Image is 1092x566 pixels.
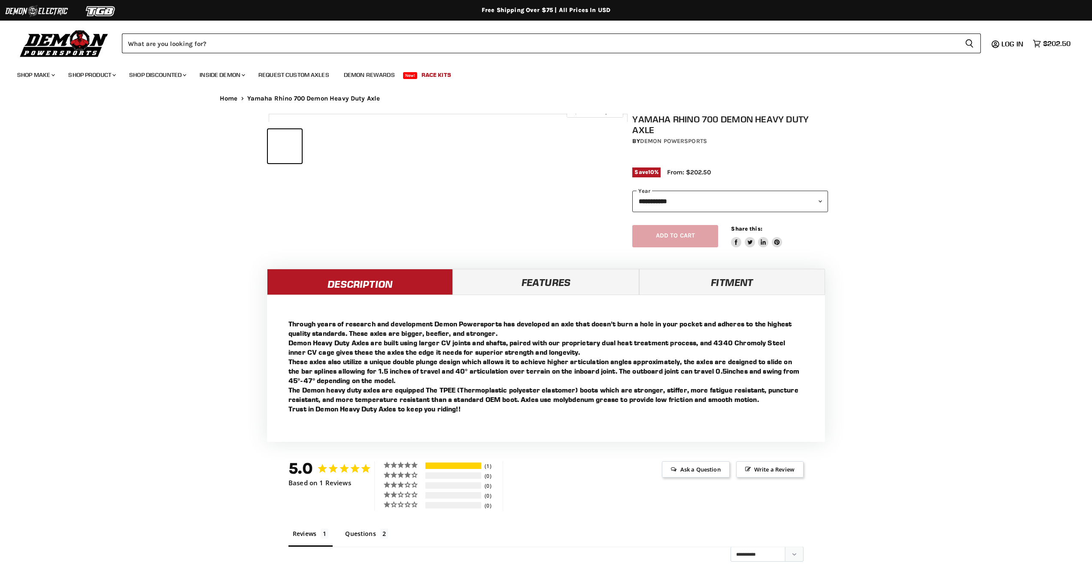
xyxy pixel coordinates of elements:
[1043,40,1071,48] span: $202.50
[17,28,111,58] img: Demon Powersports
[640,137,707,145] a: Demon Powersports
[288,479,351,487] span: Based on 1 Reviews
[203,95,889,102] nav: Breadcrumbs
[632,114,828,135] h1: Yamaha Rhino 700 Demon Heavy Duty Axle
[667,168,711,176] span: From: $202.50
[736,461,804,478] span: Write a Review
[958,33,981,53] button: Search
[288,459,313,478] strong: 5.0
[341,528,392,547] li: Questions
[731,225,762,232] span: Share this:
[383,461,424,469] div: 5 ★
[639,269,825,295] a: Fitment
[122,33,981,53] form: Product
[425,463,481,469] div: 5-Star Ratings
[62,66,121,84] a: Shop Product
[247,95,380,102] span: Yamaha Rhino 700 Demon Heavy Duty Axle
[337,66,401,84] a: Demon Rewards
[11,66,60,84] a: Shop Make
[203,6,889,14] div: Free Shipping Over $75 | All Prices In USD
[415,66,458,84] a: Race Kits
[731,225,782,248] aside: Share this:
[425,463,481,469] div: 100%
[220,95,238,102] a: Home
[482,463,500,470] div: 1
[662,461,729,478] span: Ask a Question
[252,66,336,84] a: Request Custom Axles
[122,33,958,53] input: Search
[268,129,302,163] button: IMAGE thumbnail
[69,3,133,19] img: TGB Logo 2
[1001,40,1023,48] span: Log in
[648,169,654,175] span: 10
[267,269,453,295] a: Description
[193,66,250,84] a: Inside Demon
[1028,37,1075,50] a: $202.50
[632,167,661,177] span: Save %
[453,269,639,295] a: Features
[288,319,804,414] p: Through years of research and development Demon Powersports has developed an axle that doesn’t bu...
[341,129,375,163] button: IMAGE thumbnail
[11,63,1068,84] ul: Main menu
[403,72,418,79] span: New!
[998,40,1028,48] a: Log in
[304,129,338,163] button: IMAGE thumbnail
[632,137,828,146] div: by
[4,3,69,19] img: Demon Electric Logo 2
[632,191,828,212] select: year
[288,528,333,547] li: Reviews
[731,547,804,562] select: Sort reviews
[571,108,619,115] span: Click to expand
[123,66,191,84] a: Shop Discounted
